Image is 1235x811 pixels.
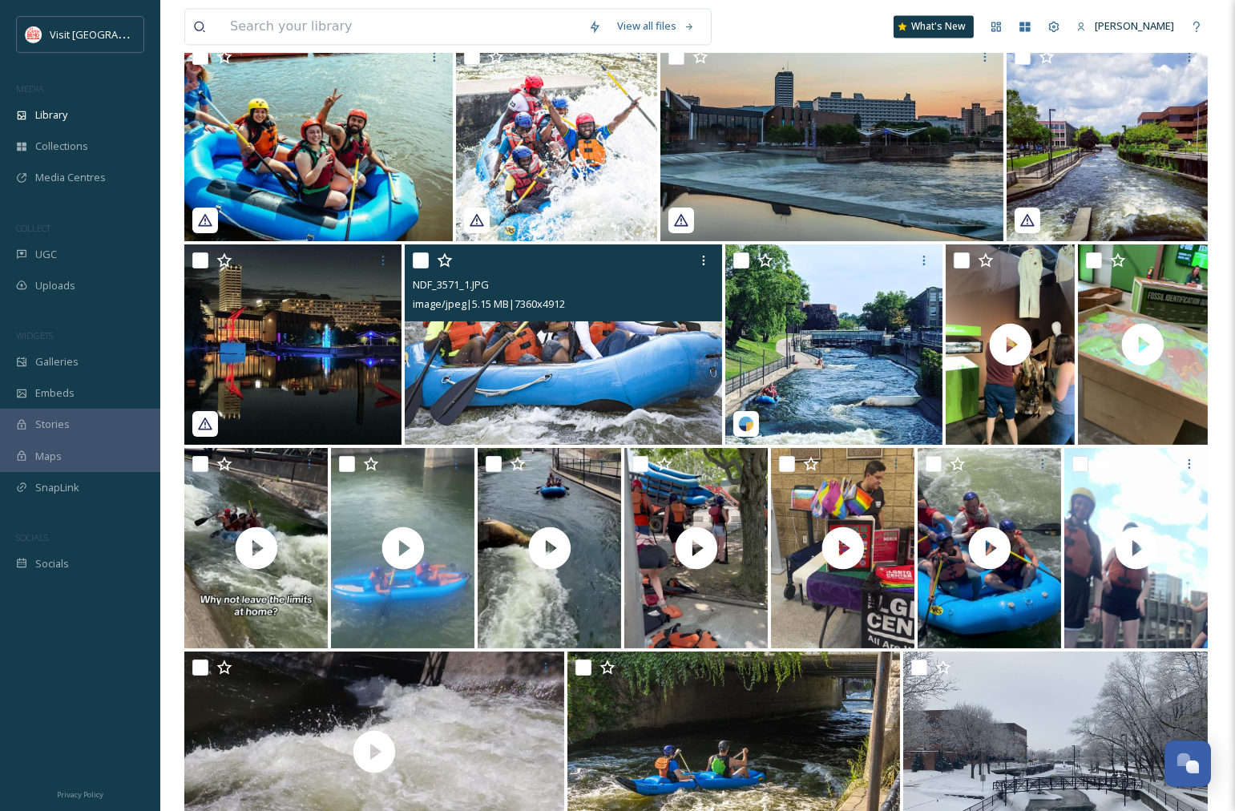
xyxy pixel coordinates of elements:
[16,222,50,234] span: COLLECT
[184,244,402,445] img: dfdc4fd9-89f3-2bbf-f4be-b0455dddf2b4.jpg
[57,784,103,803] a: Privacy Policy
[35,417,70,432] span: Stories
[894,15,974,38] a: What's New
[725,244,942,445] img: bdb92e9eae90e48adfef483fa3349cd053738f7896f3afa72227beb77cff305c.jpg
[35,247,57,262] span: UGC
[1007,41,1208,241] img: 6e0450b3-425b-9ed7-bef7-c8a98e5b1973.jpg
[35,556,69,571] span: Socials
[413,297,565,311] span: image/jpeg | 5.15 MB | 7360 x 4912
[1164,740,1211,787] button: Open Chat
[35,354,79,369] span: Galleries
[35,480,79,495] span: SnapLink
[624,448,768,648] img: thumbnail
[413,277,489,292] span: NDF_3571_1.JPG
[50,26,174,42] span: Visit [GEOGRAPHIC_DATA]
[35,278,75,293] span: Uploads
[405,244,722,445] img: NDF_3571_1.JPG
[1078,244,1208,445] img: thumbnail
[1064,448,1208,648] img: thumbnail
[16,531,48,543] span: SOCIALS
[35,139,88,154] span: Collections
[57,789,103,800] span: Privacy Policy
[35,107,67,123] span: Library
[331,448,474,648] img: thumbnail
[660,41,1003,241] img: 4faa1fee-7873-e1bf-6529-a35643806bbc.jpg
[456,41,657,241] img: 69a6f969-938a-2761-a3b9-f4c2eb5017ee.jpg
[184,41,453,241] img: fb1091c1-c4c0-70f8-16f9-30c4903a1447.jpg
[222,9,580,44] input: Search your library
[918,448,1061,648] img: thumbnail
[738,416,754,432] img: snapsea-logo.png
[35,449,62,464] span: Maps
[35,385,75,401] span: Embeds
[16,329,53,341] span: WIDGETS
[16,83,44,95] span: MEDIA
[1095,18,1174,33] span: [PERSON_NAME]
[184,448,328,648] img: thumbnail
[946,244,1076,445] img: thumbnail
[771,448,914,648] img: thumbnail
[26,26,42,42] img: vsbm-stackedMISH_CMYKlogo2017.jpg
[609,10,703,42] a: View all files
[1068,10,1182,42] a: [PERSON_NAME]
[35,170,106,185] span: Media Centres
[478,448,621,648] img: thumbnail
